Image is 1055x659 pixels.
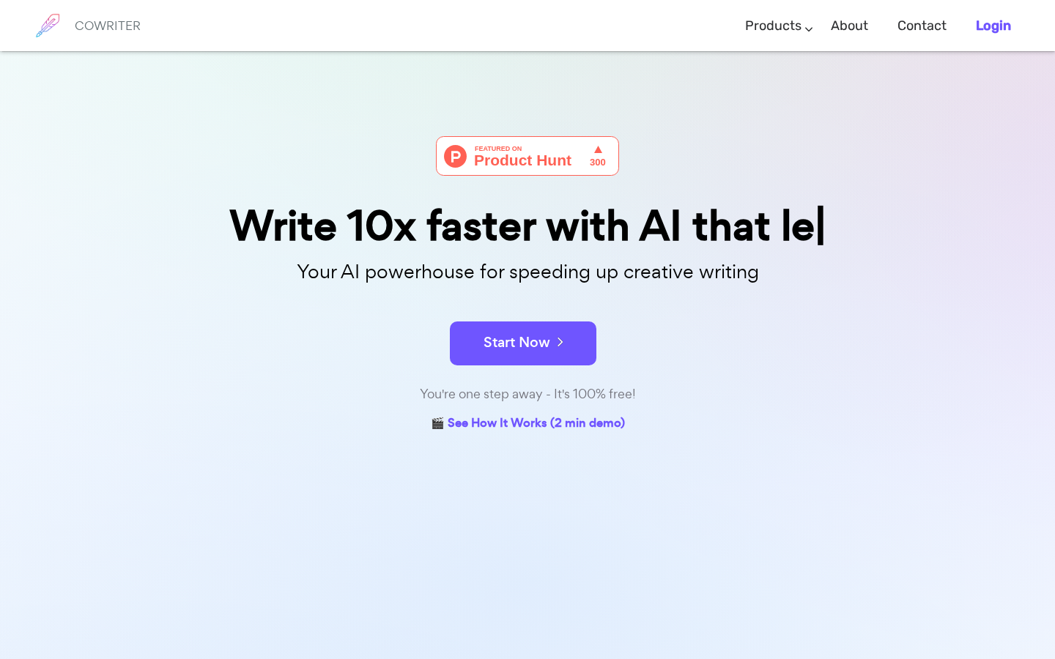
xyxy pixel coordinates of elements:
h6: COWRITER [75,19,141,32]
button: Start Now [450,321,596,365]
a: Login [976,4,1011,48]
a: About [831,4,868,48]
a: Products [745,4,802,48]
a: 🎬 See How It Works (2 min demo) [431,413,625,436]
p: Your AI powerhouse for speeding up creative writing [161,256,894,288]
div: Write 10x faster with AI that le [161,205,894,247]
b: Login [976,18,1011,34]
div: You're one step away - It's 100% free! [161,384,894,405]
img: brand logo [29,7,66,44]
img: Cowriter - Your AI buddy for speeding up creative writing | Product Hunt [436,136,619,176]
a: Contact [897,4,947,48]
